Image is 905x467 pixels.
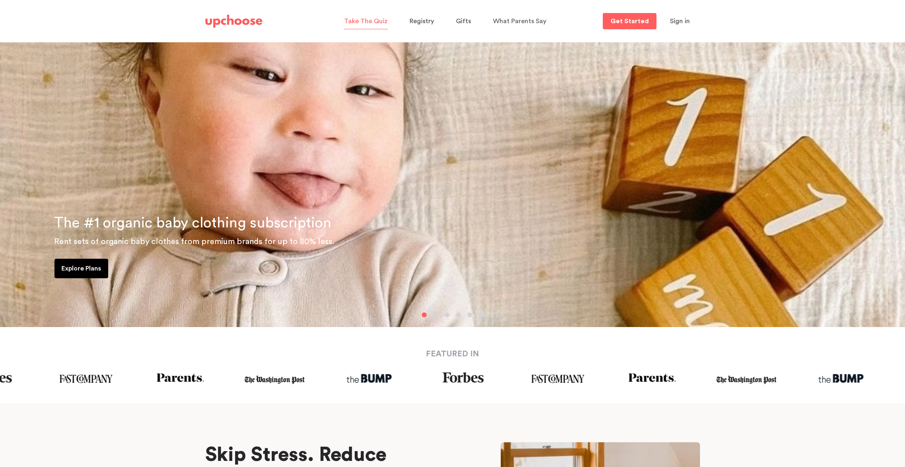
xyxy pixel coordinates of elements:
[410,18,434,24] span: Registry
[456,13,473,29] a: Gifts
[205,15,262,28] img: UpChoose
[493,18,546,24] span: What Parents Say
[603,13,656,29] a: Get Started
[410,13,436,29] a: Registry
[205,13,262,30] a: UpChoose
[54,216,331,230] span: The #1 organic baby clothing subscription
[61,264,101,273] p: Explore Plans
[344,18,388,24] span: Take The Quiz
[660,13,700,29] button: Sign in
[426,350,479,358] strong: FEATURED IN
[55,259,108,278] a: Explore Plans
[456,18,471,24] span: Gifts
[670,18,690,24] span: Sign in
[54,235,895,248] p: Rent sets of organic baby clothes from premium brands for up to 80% less.
[493,13,549,29] a: What Parents Say
[344,13,390,29] a: Take The Quiz
[611,18,649,24] p: Get Started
